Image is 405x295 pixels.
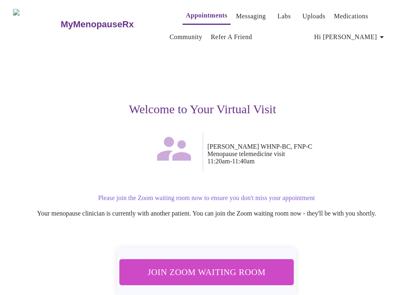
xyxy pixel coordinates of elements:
a: Labs [277,11,291,22]
a: MyMenopauseRx [60,10,166,39]
p: [PERSON_NAME] WHNP-BC, FNP-C Menopause telemedicine visit 11:20am - 11:40am [207,143,392,165]
button: Labs [271,8,297,24]
p: Please join the Zoom waiting room now to ensure you don't miss your appointment [21,194,392,202]
a: Appointments [186,10,227,21]
button: Messaging [233,8,269,24]
button: Uploads [299,8,329,24]
button: Refer a Friend [207,29,255,45]
h3: MyMenopauseRx [61,19,134,30]
span: Hi [PERSON_NAME] [314,31,387,43]
a: Messaging [236,11,266,22]
a: Community [170,31,202,43]
button: Hi [PERSON_NAME] [311,29,390,45]
span: Join Zoom Waiting Room [130,264,283,280]
button: Appointments [183,7,231,25]
button: Medications [331,8,371,24]
a: Refer a Friend [211,31,252,43]
a: Uploads [303,11,326,22]
button: Community [166,29,206,45]
button: Join Zoom Waiting Room [120,259,294,285]
p: Your menopause clinician is currently with another patient. You can join the Zoom waiting room no... [21,210,392,217]
h3: Welcome to Your Virtual Visit [13,102,392,116]
a: Medications [334,11,368,22]
img: MyMenopauseRx Logo [13,9,60,40]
